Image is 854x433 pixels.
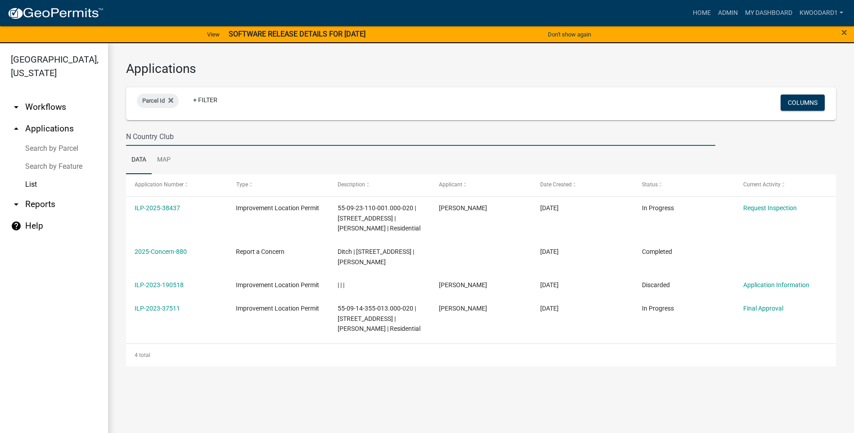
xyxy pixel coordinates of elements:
button: Columns [781,95,825,111]
strong: SOFTWARE RELEASE DETAILS FOR [DATE] [229,30,366,38]
a: + Filter [186,92,225,108]
span: Mike Snider [439,305,487,312]
a: Data [126,146,152,175]
span: Report a Concern [236,248,285,255]
i: help [11,221,22,231]
a: View [203,27,223,42]
span: Improvement Location Permit [236,204,319,212]
h3: Applications [126,61,836,77]
datatable-header-cell: Application Number [126,174,227,196]
a: ILP-2023-190518 [135,281,184,289]
span: Applicant [439,181,462,188]
a: My Dashboard [741,5,796,22]
span: 04/08/2025 [540,248,559,255]
a: ILP-2025-38437 [135,204,180,212]
datatable-header-cell: Date Created [532,174,633,196]
i: arrow_drop_down [11,102,22,113]
span: In Progress [642,204,674,212]
span: Improvement Location Permit [236,281,319,289]
a: Map [152,146,176,175]
span: Ditch | 9373 n country club rd Mooresville In 46158 | Adam Scott [338,248,414,266]
i: arrow_drop_up [11,123,22,134]
a: Home [689,5,714,22]
span: Description [338,181,365,188]
a: 2025-Concern-880 [135,248,187,255]
span: Improvement Location Permit [236,305,319,312]
a: Request Inspection [743,204,797,212]
datatable-header-cell: Status [633,174,734,196]
span: 10/10/2023 [540,305,559,312]
span: 11/08/2023 [540,281,559,289]
a: Application Information [743,281,809,289]
datatable-header-cell: Description [329,174,430,196]
span: Discarded [642,281,670,289]
span: Completed [642,248,672,255]
span: Date Created [540,181,572,188]
button: Close [841,27,847,38]
span: × [841,26,847,39]
button: Don't show again [544,27,595,42]
span: Elliott Burkett [439,204,487,212]
datatable-header-cell: Current Activity [735,174,836,196]
span: Parcel Id [142,97,165,104]
a: ILP-2023-37511 [135,305,180,312]
span: Status [642,181,658,188]
input: Search for applications [126,127,715,146]
span: James Fox [439,281,487,289]
a: Final Approval [743,305,783,312]
datatable-header-cell: Applicant [430,174,532,196]
span: Current Activity [743,181,781,188]
a: Admin [714,5,741,22]
span: 55-09-23-110-001.000-020 | 3045 N Country Club Rd, Martinsville, In 46151 | Elliott Burkett | Res... [338,204,420,232]
span: | | | [338,281,344,289]
span: 05/05/2025 [540,204,559,212]
datatable-header-cell: Type [227,174,329,196]
span: In Progress [642,305,674,312]
span: Application Number [135,181,184,188]
a: kwoodard1 [796,5,847,22]
span: Type [236,181,248,188]
div: 4 total [126,344,836,366]
i: arrow_drop_down [11,199,22,210]
span: 55-09-14-355-013.000-020 | 3050 N COUNTRY CLUB RD | James Dorey | Residential [338,305,420,333]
